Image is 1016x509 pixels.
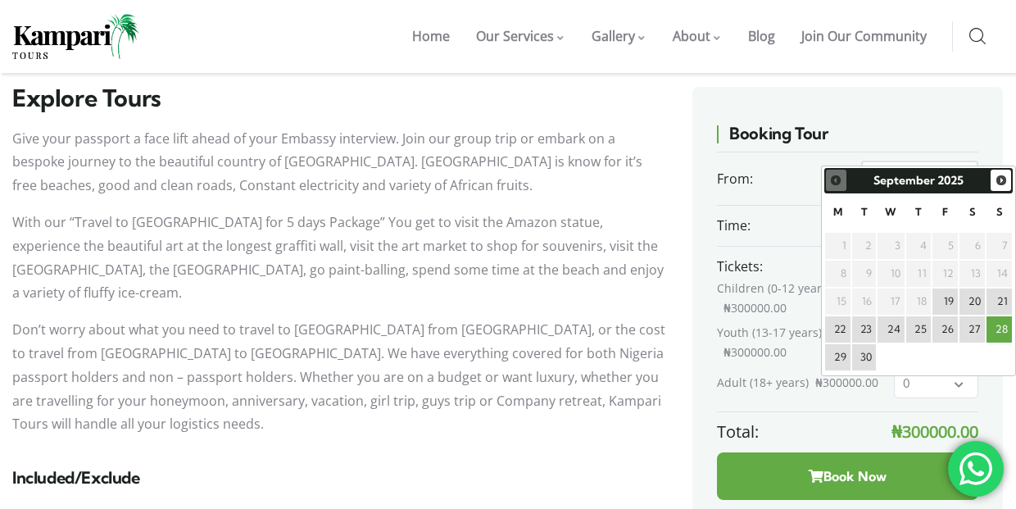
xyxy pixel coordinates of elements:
span: About [673,27,710,45]
a: 27 [959,316,985,343]
span: 300000.00 [717,300,787,316]
a: 21 [987,289,1012,315]
a: 20 [959,289,985,315]
span: ₦ [723,300,731,316]
span: Join Our Community [801,27,927,45]
span: Our Services [476,27,554,45]
span: Sunday [996,206,1003,218]
h3: Booking Tour [717,124,978,152]
a: 29 [825,344,850,370]
span: Blog [748,27,775,45]
a: 30 [852,344,877,370]
span: 300000.00 [717,344,787,360]
h2: Explore Tours [12,87,668,111]
span: Saturday [969,206,976,218]
div: Youth (13-17 years) [717,323,893,362]
span: 300000.00 [809,375,878,390]
a: 26 [932,316,958,343]
p: Give your passport a face lift ahead of your Embassy interview. Join our group trip or embark on ... [12,127,668,198]
span: 300000.00 [891,420,978,443]
img: Home [12,14,139,59]
label: Time: [717,214,897,238]
div: Children (0-12 years) [717,279,893,318]
span: Next [995,174,1008,187]
div: 'Chat [948,441,1004,497]
span: Thursday [915,206,922,218]
label: Total: [717,420,759,444]
p: With our “Travel to [GEOGRAPHIC_DATA] for 5 days Package” You get to visit the Amazon statue, exp... [12,211,668,305]
span: Gallery [592,27,635,45]
p: Don’t worry about what you need to travel to [GEOGRAPHIC_DATA] from [GEOGRAPHIC_DATA], or the cos... [12,318,668,436]
span: Home [412,27,450,45]
span: Friday [942,206,948,218]
span: ₦ [891,420,902,443]
label: From: [717,167,861,191]
a: 25 [906,316,932,343]
div: Adult (18+ years) [717,373,893,393]
a: 24 [878,316,904,343]
button: Book Now [717,452,978,500]
span: Wednesday [885,206,896,218]
a: Next [991,170,1011,190]
span: September [873,173,935,188]
span: ₦ [815,375,823,390]
span: Monday [833,206,842,218]
a: 22 [825,316,850,343]
h2: Included/Exclude [12,470,668,486]
span: ₦ [723,344,731,360]
a: 28 [987,316,1012,343]
a: 19 [932,289,958,315]
span: 2025 [937,173,964,188]
span: Tuesday [861,206,868,218]
a: 23 [852,316,877,343]
label: Tickets: [717,255,978,279]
